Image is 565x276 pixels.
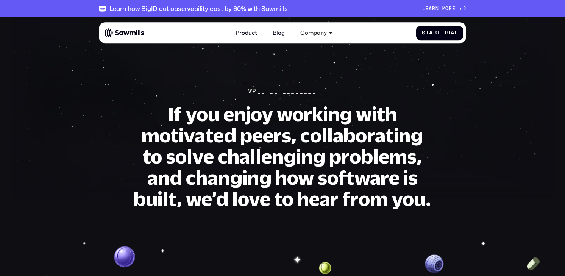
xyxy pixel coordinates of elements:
span: n [435,6,439,12]
span: r [433,30,437,36]
div: Company [296,25,337,41]
span: m [442,6,446,12]
a: Learnmore [422,6,466,12]
span: r [432,6,435,12]
div: Company [300,30,327,36]
span: a [429,6,432,12]
a: Product [231,25,261,41]
span: a [451,30,455,36]
div: Learn how BigID cut observability cost by 60% with Sawmills [109,5,288,12]
span: T [442,30,445,36]
span: t [426,30,429,36]
a: StartTrial [416,26,463,40]
span: r [445,30,449,36]
span: i [449,30,451,36]
span: o [445,6,449,12]
span: a [429,30,433,36]
span: e [425,6,429,12]
span: l [455,30,458,36]
span: S [422,30,426,36]
span: e [452,6,456,12]
span: t [437,30,440,36]
span: L [422,6,426,12]
div: Wp__ __ ________ [248,88,317,95]
span: r [449,6,452,12]
a: Blog [268,25,289,41]
h1: If you enjoy working with motivated peers, collaborating to solve challenging problems, and chang... [133,103,433,209]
